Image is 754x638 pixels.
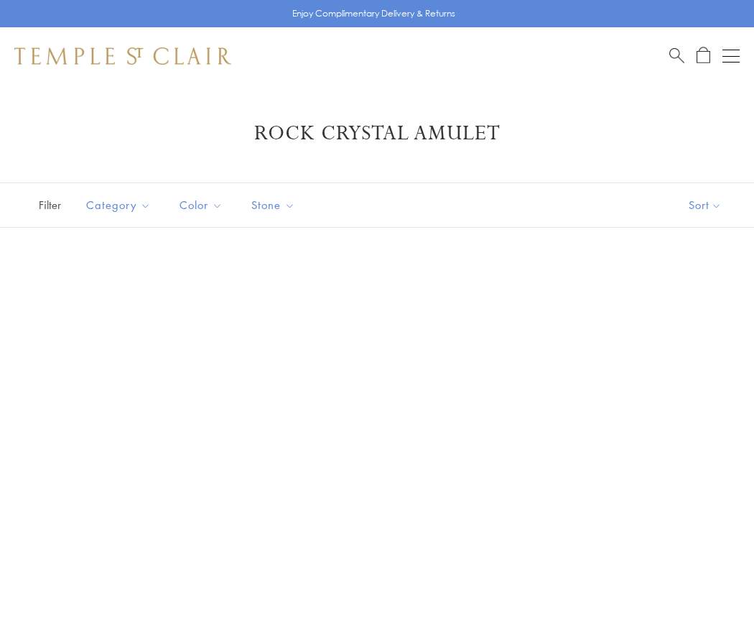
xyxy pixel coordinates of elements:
[172,196,233,214] span: Color
[722,47,740,65] button: Open navigation
[36,121,718,147] h1: Rock Crystal Amulet
[656,183,754,227] button: Show sort by
[669,47,684,65] a: Search
[14,47,231,65] img: Temple St. Clair
[244,196,306,214] span: Stone
[169,189,233,221] button: Color
[241,189,306,221] button: Stone
[75,189,162,221] button: Category
[79,196,162,214] span: Category
[292,6,455,21] p: Enjoy Complimentary Delivery & Returns
[697,47,710,65] a: Open Shopping Bag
